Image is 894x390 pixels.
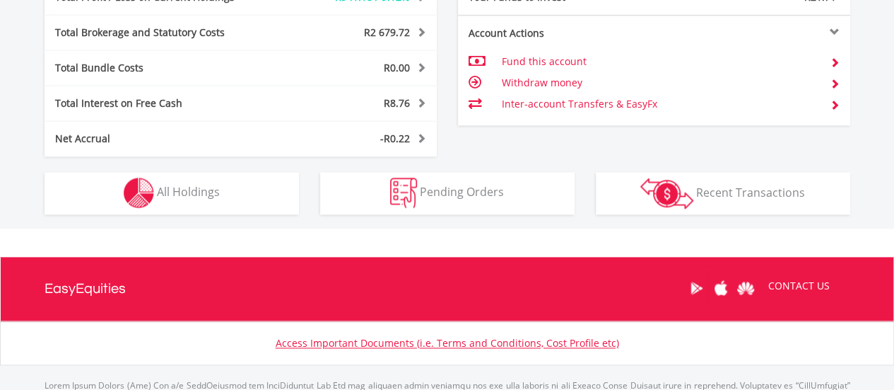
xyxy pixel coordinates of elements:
div: Account Actions [458,26,654,40]
div: Total Brokerage and Statutory Costs [45,25,274,40]
td: Inter-account Transfers & EasyFx [501,93,818,115]
span: R2 679.72 [364,25,410,39]
span: Recent Transactions [696,184,805,200]
span: Pending Orders [420,184,504,200]
a: CONTACT US [758,266,840,306]
div: Total Bundle Costs [45,61,274,75]
img: transactions-zar-wht.png [640,178,693,209]
div: Net Accrual [45,132,274,146]
a: Google Play [684,266,709,310]
img: pending_instructions-wht.png [390,178,417,208]
img: holdings-wht.png [124,178,154,208]
button: All Holdings [45,172,299,214]
span: All Holdings [157,184,220,200]
span: -R0.22 [380,132,410,145]
a: Apple [709,266,734,310]
td: Fund this account [501,51,818,72]
td: Withdraw money [501,72,818,93]
button: Recent Transactions [596,172,850,214]
div: Total Interest on Free Cash [45,96,274,110]
span: R8.76 [384,96,410,110]
span: R0.00 [384,61,410,74]
button: Pending Orders [320,172,575,214]
a: Access Important Documents (i.e. Terms and Conditions, Cost Profile etc) [276,336,619,350]
a: Huawei [734,266,758,310]
a: EasyEquities [45,257,126,321]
